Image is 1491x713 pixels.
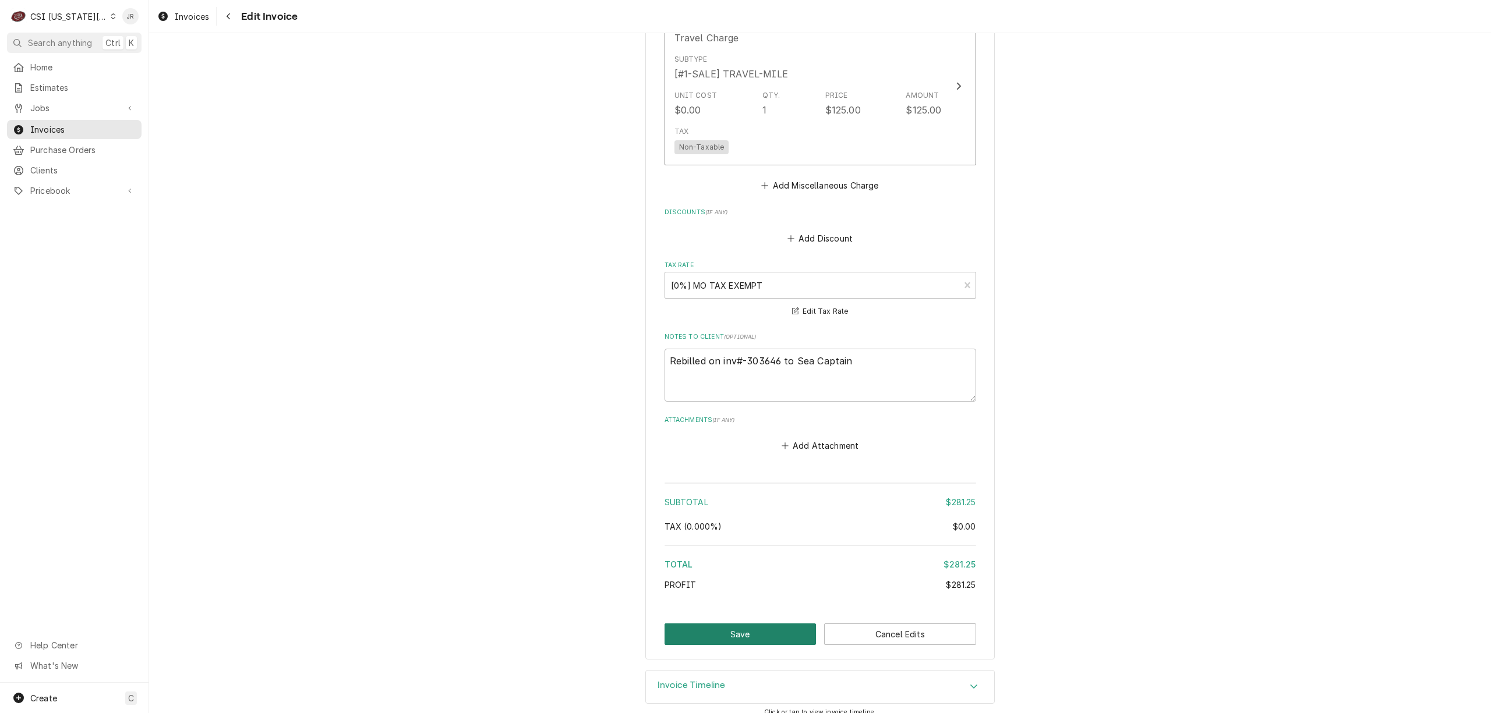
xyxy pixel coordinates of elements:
[665,416,976,425] label: Attachments
[30,185,118,197] span: Pricebook
[906,90,939,101] div: Amount
[944,558,976,570] div: $281.25
[128,692,134,704] span: C
[645,670,995,704] div: Invoice Timeline
[946,580,976,590] span: $281.25
[674,90,717,101] div: Unit Cost
[665,208,976,246] div: Discounts
[953,520,976,533] div: $0.00
[665,332,976,342] label: Notes to Client
[825,103,861,117] div: $125.00
[665,580,697,590] span: Profit
[30,123,136,136] span: Invoices
[129,37,134,49] span: K
[946,496,976,508] div: $281.25
[665,332,976,401] div: Notes to Client
[665,208,976,217] label: Discounts
[658,680,726,691] h3: Invoice Timeline
[30,81,136,94] span: Estimates
[785,230,854,246] button: Add Discount
[665,496,976,508] div: Subtotal
[665,7,976,166] button: Update Line Item
[665,623,976,645] div: Button Group Row
[674,140,729,154] span: Non-Taxable
[665,261,976,318] div: Tax Rate
[30,693,57,703] span: Create
[30,639,135,651] span: Help Center
[10,8,27,24] div: C
[674,31,739,45] div: Travel Charge
[712,417,734,423] span: ( if any )
[779,438,861,454] button: Add Attachment
[724,334,757,340] span: ( optional )
[665,497,708,507] span: Subtotal
[30,659,135,672] span: What's New
[790,304,850,318] button: Edit Tax Rate
[7,78,142,97] a: Estimates
[646,671,994,703] button: Accordion Details Expand Trigger
[7,33,142,53] button: Search anythingCtrlK
[646,671,994,703] div: Accordion Header
[674,67,788,81] div: [#1-SALE] TRAVEL-MILE
[674,103,701,117] div: $0.00
[674,126,688,137] div: Tax
[906,103,941,117] div: $125.00
[28,37,92,49] span: Search anything
[10,8,27,24] div: CSI Kansas City's Avatar
[30,102,118,114] span: Jobs
[30,10,107,23] div: CSI [US_STATE][GEOGRAPHIC_DATA]
[762,103,766,117] div: 1
[665,559,693,569] span: Total
[665,416,976,454] div: Attachments
[665,623,976,645] div: Button Group
[824,623,976,645] button: Cancel Edits
[7,120,142,139] a: Invoices
[30,144,136,156] span: Purchase Orders
[7,140,142,159] a: Purchase Orders
[238,9,298,24] span: Edit Invoice
[219,7,238,26] button: Navigate back
[7,656,142,675] a: Go to What's New
[122,8,139,24] div: JR
[153,7,214,26] a: Invoices
[7,58,142,77] a: Home
[665,520,976,533] div: Tax
[825,90,848,101] div: Price
[759,178,881,194] button: Add Miscellaneous Charge
[665,522,722,531] span: Tax ( 0.000% )
[7,161,142,180] a: Clients
[122,8,139,24] div: Jessica Rentfro's Avatar
[665,261,976,270] label: Tax Rate
[665,623,817,645] button: Save
[105,37,121,49] span: Ctrl
[705,209,727,215] span: ( if any )
[665,558,976,570] div: Total
[30,164,136,176] span: Clients
[674,54,708,65] div: Subtype
[7,181,142,200] a: Go to Pricebook
[7,98,142,118] a: Go to Jobs
[30,61,136,73] span: Home
[665,349,976,402] textarea: Rebilled on inv#-303646 to Sea Captain
[665,478,976,599] div: Amount Summary
[665,579,976,591] div: Profit
[7,636,142,655] a: Go to Help Center
[762,90,780,101] div: Qty.
[175,10,209,23] span: Invoices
